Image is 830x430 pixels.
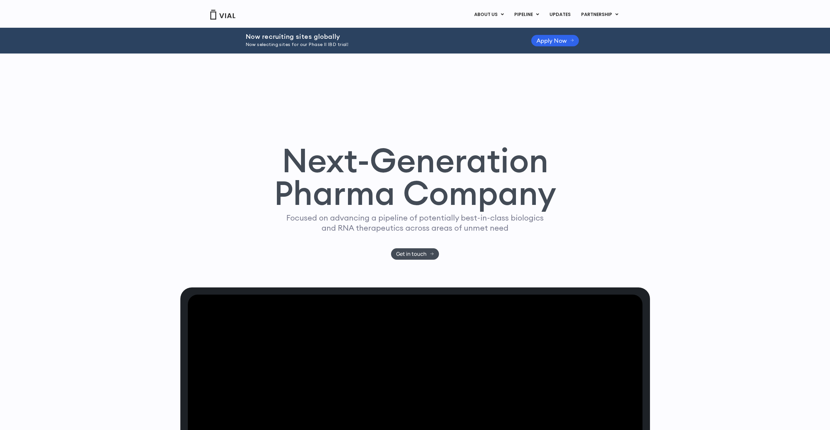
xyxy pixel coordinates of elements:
[210,10,236,20] img: Vial Logo
[274,144,556,210] h1: Next-Generation Pharma Company
[536,38,567,43] span: Apply Now
[391,248,439,260] a: Get in touch
[396,252,427,256] span: Get in touch
[531,35,579,46] a: Apply Now
[246,41,515,48] p: Now selecting sites for our Phase II IBD trial!
[469,9,509,20] a: ABOUT USMenu Toggle
[544,9,576,20] a: UPDATES
[509,9,544,20] a: PIPELINEMenu Toggle
[246,33,515,40] h2: Now recruiting sites globally
[576,9,624,20] a: PARTNERSHIPMenu Toggle
[284,213,547,233] p: Focused on advancing a pipeline of potentially best-in-class biologics and RNA therapeutics acros...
